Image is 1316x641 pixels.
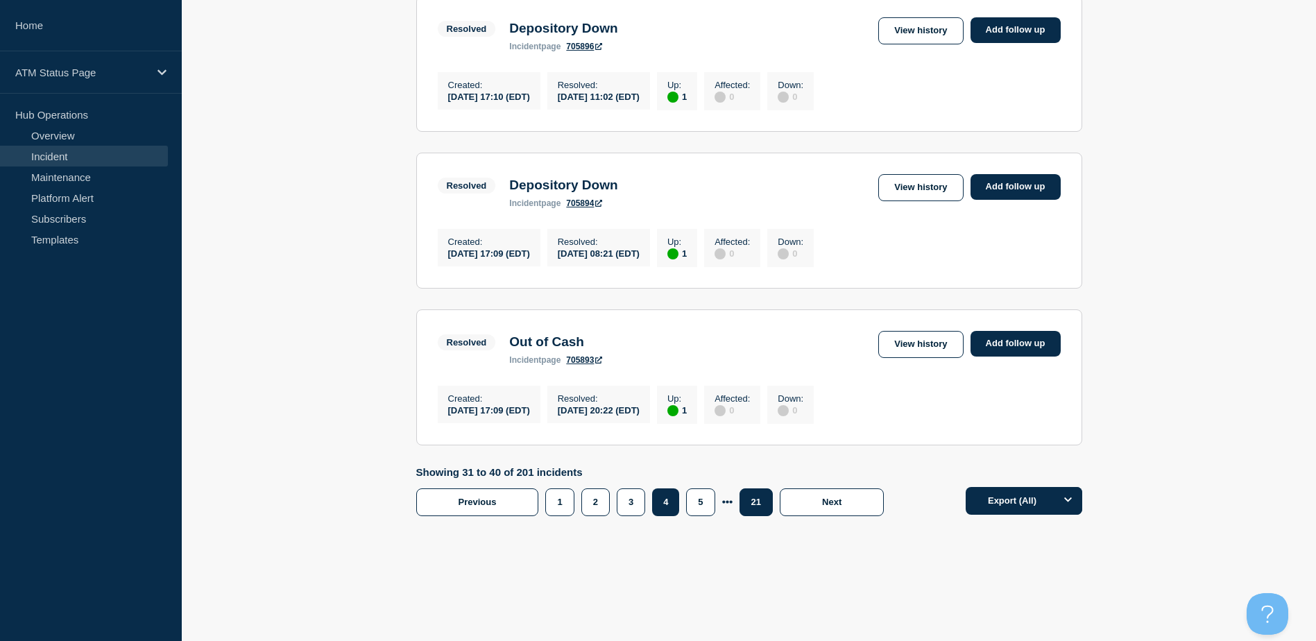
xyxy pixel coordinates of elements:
p: ATM Status Page [15,67,148,78]
a: 705893 [566,355,602,365]
iframe: Help Scout Beacon - Open [1247,593,1288,635]
p: Down : [778,80,803,90]
p: Down : [778,393,803,404]
button: Previous [416,488,539,516]
button: 1 [545,488,574,516]
span: incident [509,42,541,51]
a: Add follow up [971,174,1061,200]
p: Up : [667,393,687,404]
div: 1 [667,247,687,259]
div: [DATE] 08:21 (EDT) [558,247,640,259]
p: Up : [667,237,687,247]
span: incident [509,198,541,208]
div: 1 [667,90,687,103]
span: Next [822,497,841,507]
p: Resolved : [558,80,640,90]
div: 0 [778,404,803,416]
span: Resolved [438,178,496,194]
span: incident [509,355,541,365]
h3: Depository Down [509,178,617,193]
div: [DATE] 20:22 (EDT) [558,404,640,416]
div: 0 [778,90,803,103]
button: 3 [617,488,645,516]
a: View history [878,17,963,44]
p: page [509,355,561,365]
div: 0 [715,90,750,103]
p: Created : [448,393,530,404]
button: 5 [686,488,715,516]
a: 705894 [566,198,602,208]
div: [DATE] 17:09 (EDT) [448,404,530,416]
p: page [509,198,561,208]
div: disabled [778,92,789,103]
div: up [667,248,678,259]
span: Resolved [438,21,496,37]
p: Down : [778,237,803,247]
div: disabled [778,248,789,259]
a: Add follow up [971,331,1061,357]
div: [DATE] 17:09 (EDT) [448,247,530,259]
button: 4 [652,488,679,516]
p: Created : [448,80,530,90]
span: Resolved [438,334,496,350]
h3: Out of Cash [509,334,602,350]
a: Add follow up [971,17,1061,43]
button: 2 [581,488,610,516]
div: [DATE] 17:10 (EDT) [448,90,530,102]
p: Resolved : [558,237,640,247]
p: Affected : [715,80,750,90]
button: Next [780,488,884,516]
a: View history [878,331,963,358]
a: View history [878,174,963,201]
h3: Depository Down [509,21,617,36]
p: Up : [667,80,687,90]
p: Affected : [715,393,750,404]
div: up [667,92,678,103]
div: 0 [715,404,750,416]
div: disabled [715,405,726,416]
a: 705896 [566,42,602,51]
p: Resolved : [558,393,640,404]
div: [DATE] 11:02 (EDT) [558,90,640,102]
div: 0 [778,247,803,259]
button: Options [1054,487,1082,515]
div: 1 [667,404,687,416]
p: Created : [448,237,530,247]
div: up [667,405,678,416]
div: 0 [715,247,750,259]
div: disabled [715,92,726,103]
div: disabled [778,405,789,416]
button: Export (All) [966,487,1082,515]
button: 21 [740,488,773,516]
p: Showing 31 to 40 of 201 incidents [416,466,891,478]
p: Affected : [715,237,750,247]
p: page [509,42,561,51]
div: disabled [715,248,726,259]
span: Previous [459,497,497,507]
